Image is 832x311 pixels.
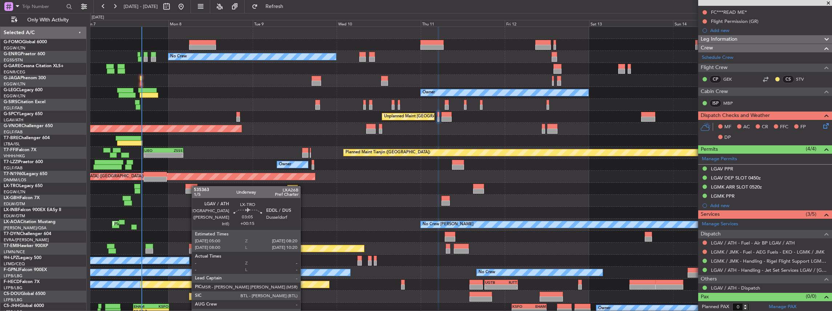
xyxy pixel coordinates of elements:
[4,280,40,284] a: F-HECDFalcon 7X
[4,141,20,147] a: LTBA/ISL
[289,183,337,194] div: Planned Maint Dusseldorf
[4,232,51,236] a: T7-DYNChallenger 604
[4,117,23,123] a: LGAV/ATH
[4,225,47,231] a: [PERSON_NAME]/QSA
[4,220,56,224] a: LX-AOACitation Mustang
[4,69,25,75] a: EGNR/CEG
[4,237,49,243] a: EVRA/[PERSON_NAME]
[4,136,19,140] span: T7-BRE
[711,175,761,181] div: LGAV DEP SLOT 0450z
[279,159,291,170] div: Owner
[702,303,729,311] label: Planned PAX
[723,100,740,106] a: MBP
[501,280,517,284] div: RJTT
[84,20,168,27] div: Sun 7
[709,99,721,107] div: ISP
[163,153,182,157] div: -
[4,40,22,44] span: G-FOMO
[144,153,163,157] div: -
[4,184,43,188] a: LX-TROLegacy 650
[4,280,20,284] span: F-HECD
[4,208,18,212] span: LX-INB
[8,14,79,26] button: Only With Activity
[168,20,252,27] div: Mon 8
[4,177,26,183] a: DNMM/LOS
[701,64,728,72] span: Flight Crew
[701,230,721,238] span: Dispatch
[711,166,733,172] div: LGAV PPR
[4,244,18,248] span: T7-EMI
[4,249,25,255] a: LFMN/NCE
[724,134,731,141] span: DP
[4,196,20,200] span: LX-GBH
[701,145,718,154] span: Permits
[4,40,47,44] a: G-FOMOGlobal 6000
[4,244,48,248] a: T7-EMIHawker 900XP
[711,249,824,255] a: LGMK / JMK - Fuel - AEG Fuels - EKO - LGMK / JMK
[701,35,737,44] span: Leg Information
[4,129,23,135] a: EGLF/FAB
[769,303,796,311] a: Manage PAX
[485,285,501,289] div: -
[4,261,25,267] a: LFMD/CEQ
[782,75,794,83] div: CS
[702,221,738,228] a: Manage Services
[198,243,268,254] div: Planned Maint [GEOGRAPHIC_DATA]
[4,201,25,207] a: EDLW/DTM
[709,75,721,83] div: CP
[762,124,768,131] span: CR
[4,196,40,200] a: LX-GBHFalcon 7X
[4,292,45,296] a: CS-DOUGlobal 6500
[711,193,735,199] div: LGMK PPR
[673,20,757,27] div: Sun 14
[4,292,21,296] span: CS-DOU
[806,210,816,218] span: (3/5)
[501,285,517,289] div: -
[4,52,45,56] a: G-ENRGPraetor 600
[4,165,23,171] a: EGLF/FAB
[4,112,19,116] span: G-SPCY
[4,64,64,68] a: G-GARECessna Citation XLS+
[423,219,473,230] div: No Crew [PERSON_NAME]
[4,208,61,212] a: LX-INBFalcon 900EX EASy II
[780,124,788,131] span: FFC
[723,76,740,82] a: GEK
[724,124,731,131] span: MF
[4,172,47,176] a: T7-N1960Legacy 650
[529,304,546,308] div: EHAM
[806,292,816,300] span: (0/0)
[4,76,20,80] span: G-JAGA
[4,112,43,116] a: G-SPCYLegacy 650
[253,20,337,27] div: Tue 9
[701,44,713,52] span: Crew
[259,4,290,9] span: Refresh
[144,148,163,153] div: LIEO
[337,20,421,27] div: Wed 10
[92,15,104,21] div: [DATE]
[170,51,187,62] div: No Crew
[589,20,673,27] div: Sat 13
[4,304,44,308] a: CS-JHHGlobal 6000
[701,88,728,96] span: Cabin Crew
[4,160,19,164] span: T7-LZZI
[248,1,292,12] button: Refresh
[4,285,23,291] a: LFPB/LBG
[4,268,47,272] a: F-GPNJFalcon 900EX
[710,202,828,209] div: Add new
[806,145,816,153] span: (4/4)
[4,105,23,111] a: EGLF/FAB
[702,54,733,61] a: Schedule Crew
[4,273,23,279] a: LFPB/LBG
[124,3,158,10] span: [DATE] - [DATE]
[711,18,759,24] div: Flight Permission (GR)
[701,210,720,219] span: Services
[4,297,23,303] a: LFPB/LBG
[512,304,529,308] div: KSFO
[134,304,151,308] div: EHAM
[485,280,501,284] div: UGTB
[800,124,806,131] span: FP
[4,220,20,224] span: LX-AOA
[4,304,19,308] span: CS-JHH
[4,189,25,195] a: EGGW/LTN
[701,112,770,120] span: Dispatch Checks and Weather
